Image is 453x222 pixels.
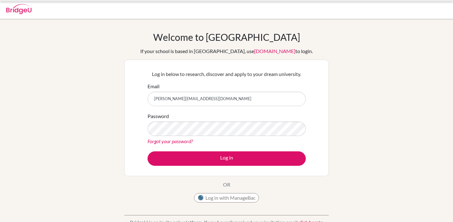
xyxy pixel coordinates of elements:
h1: Welcome to [GEOGRAPHIC_DATA] [153,31,300,43]
p: OR [223,181,230,188]
label: Email [148,83,159,90]
a: Forgot your password? [148,138,193,144]
img: Bridge-U [6,4,31,14]
button: Log in [148,151,306,166]
label: Password [148,112,169,120]
a: [DOMAIN_NAME] [254,48,295,54]
div: If your school is based in [GEOGRAPHIC_DATA], use to login. [140,47,313,55]
button: Log in with ManageBac [194,193,259,203]
p: Log in below to research, discover and apply to your dream university. [148,70,306,78]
